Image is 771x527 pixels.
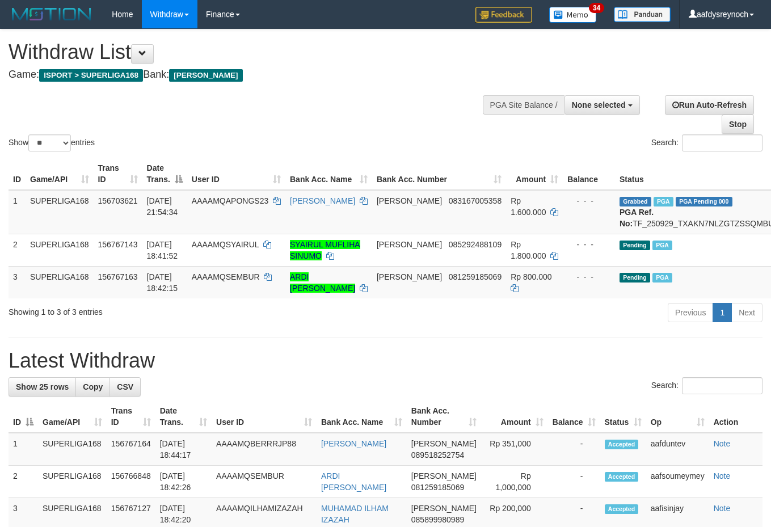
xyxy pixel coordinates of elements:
[567,239,610,250] div: - - -
[290,196,355,205] a: [PERSON_NAME]
[714,439,731,448] a: Note
[155,466,212,498] td: [DATE] 18:42:26
[548,466,600,498] td: -
[98,240,138,249] span: 156767143
[321,439,386,448] a: [PERSON_NAME]
[411,439,477,448] span: [PERSON_NAME]
[117,382,133,391] span: CSV
[549,7,597,23] img: Button%20Memo.svg
[212,400,317,433] th: User ID: activate to sort column ascending
[142,158,187,190] th: Date Trans.: activate to sort column descending
[192,272,260,281] span: AAAAMQSEMBUR
[620,197,651,206] span: Grabbed
[511,196,546,217] span: Rp 1.600.000
[9,266,26,298] td: 3
[290,240,360,260] a: SYAIRUL MUFLIHA SINUMO
[155,433,212,466] td: [DATE] 18:44:17
[107,433,155,466] td: 156767164
[317,400,407,433] th: Bank Acc. Name: activate to sort column ascending
[9,234,26,266] td: 2
[676,197,732,206] span: PGA Pending
[321,471,386,492] a: ARDI [PERSON_NAME]
[481,466,548,498] td: Rp 1,000,000
[567,195,610,206] div: - - -
[668,303,713,322] a: Previous
[83,382,103,391] span: Copy
[212,433,317,466] td: AAAAMQBERRRJP88
[16,382,69,391] span: Show 25 rows
[285,158,372,190] th: Bank Acc. Name: activate to sort column ascending
[107,400,155,433] th: Trans ID: activate to sort column ascending
[646,466,709,498] td: aafsoumeymey
[169,69,242,82] span: [PERSON_NAME]
[665,95,754,115] a: Run Auto-Refresh
[377,240,442,249] span: [PERSON_NAME]
[411,471,477,480] span: [PERSON_NAME]
[511,240,546,260] span: Rp 1.800.000
[290,272,355,293] a: ARDI [PERSON_NAME]
[187,158,285,190] th: User ID: activate to sort column ascending
[28,134,71,151] select: Showentries
[483,95,564,115] div: PGA Site Balance /
[646,433,709,466] td: aafduntev
[651,134,762,151] label: Search:
[321,504,389,524] a: MUHAMAD ILHAM IZAZAH
[192,240,259,249] span: AAAAMQSYAIRUL
[147,272,178,293] span: [DATE] 18:42:15
[155,400,212,433] th: Date Trans.: activate to sort column ascending
[652,241,672,250] span: Marked by aafsoumeymey
[9,377,76,397] a: Show 25 rows
[646,400,709,433] th: Op: activate to sort column ascending
[506,158,563,190] th: Amount: activate to sort column ascending
[9,400,38,433] th: ID: activate to sort column descending
[9,158,26,190] th: ID
[26,266,94,298] td: SUPERLIGA168
[605,472,639,482] span: Accepted
[563,158,615,190] th: Balance
[26,158,94,190] th: Game/API: activate to sort column ascending
[620,273,650,283] span: Pending
[572,100,626,109] span: None selected
[377,196,442,205] span: [PERSON_NAME]
[411,450,464,459] span: Copy 089518252754 to clipboard
[567,271,610,283] div: - - -
[9,349,762,372] h1: Latest Withdraw
[449,196,502,205] span: Copy 083167005358 to clipboard
[709,400,762,433] th: Action
[372,158,506,190] th: Bank Acc. Number: activate to sort column ascending
[109,377,141,397] a: CSV
[38,400,107,433] th: Game/API: activate to sort column ascending
[722,115,754,134] a: Stop
[9,69,503,81] h4: Game: Bank:
[481,433,548,466] td: Rp 351,000
[9,302,313,318] div: Showing 1 to 3 of 3 entries
[147,196,178,217] span: [DATE] 21:54:34
[605,440,639,449] span: Accepted
[75,377,110,397] a: Copy
[9,466,38,498] td: 2
[9,433,38,466] td: 1
[548,433,600,466] td: -
[98,272,138,281] span: 156767163
[682,377,762,394] input: Search:
[94,158,142,190] th: Trans ID: activate to sort column ascending
[475,7,532,23] img: Feedback.jpg
[731,303,762,322] a: Next
[38,466,107,498] td: SUPERLIGA168
[600,400,646,433] th: Status: activate to sort column ascending
[654,197,673,206] span: Marked by aafchhiseyha
[9,134,95,151] label: Show entries
[39,69,143,82] span: ISPORT > SUPERLIGA168
[449,240,502,249] span: Copy 085292488109 to clipboard
[411,504,477,513] span: [PERSON_NAME]
[564,95,640,115] button: None selected
[98,196,138,205] span: 156703621
[26,190,94,234] td: SUPERLIGA168
[714,504,731,513] a: Note
[713,303,732,322] a: 1
[192,196,268,205] span: AAAAMQAPONGS23
[147,240,178,260] span: [DATE] 18:41:52
[407,400,481,433] th: Bank Acc. Number: activate to sort column ascending
[107,466,155,498] td: 156766848
[449,272,502,281] span: Copy 081259185069 to clipboard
